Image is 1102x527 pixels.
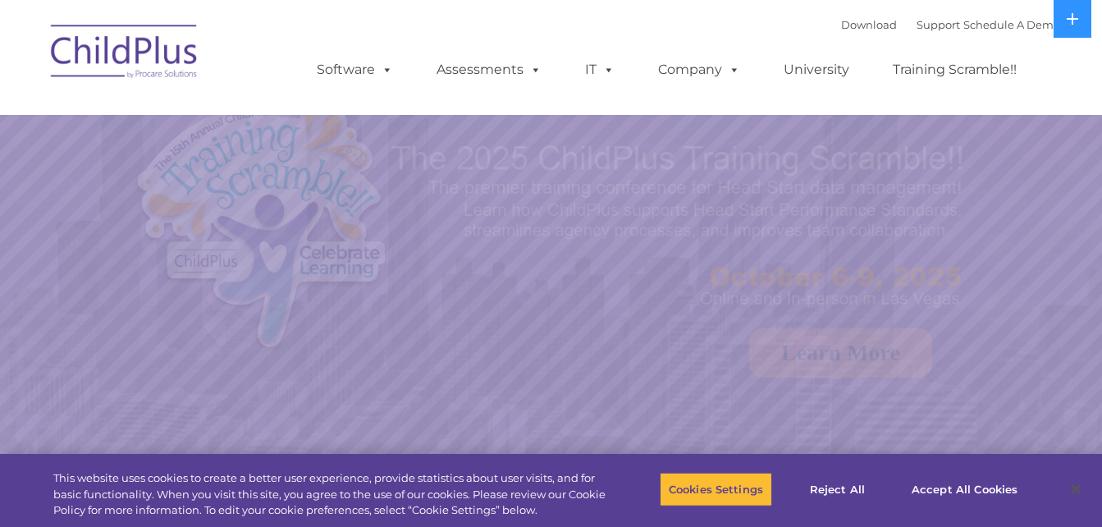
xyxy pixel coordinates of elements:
[300,53,409,86] a: Software
[903,472,1027,506] button: Accept All Cookies
[767,53,866,86] a: University
[53,470,606,519] div: This website uses cookies to create a better user experience, provide statistics about user visit...
[1058,471,1094,507] button: Close
[841,18,897,31] a: Download
[963,18,1060,31] a: Schedule A Demo
[749,328,932,378] a: Learn More
[786,472,889,506] button: Reject All
[43,13,207,95] img: ChildPlus by Procare Solutions
[876,53,1033,86] a: Training Scramble!!
[917,18,960,31] a: Support
[660,472,772,506] button: Cookies Settings
[841,18,1060,31] font: |
[420,53,558,86] a: Assessments
[569,53,631,86] a: IT
[642,53,757,86] a: Company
